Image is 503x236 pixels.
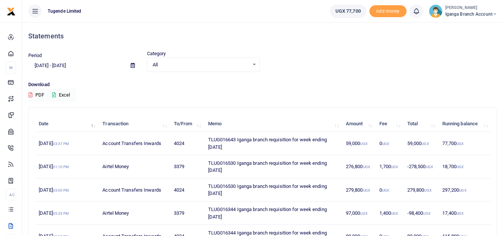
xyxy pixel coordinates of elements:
small: UGX [382,188,389,192]
label: Period [28,52,42,59]
td: 1,700 [375,155,403,178]
button: PDF [28,89,45,101]
span: Tugende Limited [45,8,85,15]
label: Category [147,50,166,57]
td: 297,200 [438,179,491,202]
small: UGX [360,211,367,215]
small: UGX [421,142,429,146]
span: Iganga Branch Account [445,11,497,18]
li: Toup your wallet [369,5,407,18]
input: select period [28,59,125,72]
span: All [153,61,249,69]
td: 59,000 [403,132,438,155]
small: 03:37 PM [53,142,69,146]
td: TLUG016344 Iganga branch requisition for week ending [DATE] [204,202,341,225]
td: -278,500 [403,155,438,178]
td: Account Transfers Inwards [98,132,169,155]
td: 59,000 [342,132,375,155]
a: logo-small logo-large logo-large [7,8,16,14]
td: [DATE] [35,132,98,155]
td: 3379 [169,155,204,178]
td: 4024 [169,179,204,202]
button: Excel [46,89,76,101]
td: TLUG016530 Iganga branch requisition for week ending [DATE] [204,179,341,202]
th: Date: activate to sort column descending [35,116,98,132]
td: 4024 [169,132,204,155]
td: Account Transfers Inwards [98,179,169,202]
small: 05:29 PM [53,211,69,215]
small: UGX [424,188,431,192]
td: 0 [375,132,403,155]
small: UGX [426,165,433,169]
small: UGX [382,142,389,146]
span: Add money [369,5,407,18]
small: 03:00 PM [53,188,69,192]
small: UGX [391,211,398,215]
small: UGX [360,142,367,146]
td: [DATE] [35,155,98,178]
small: UGX [363,165,370,169]
img: profile-user [429,4,442,18]
small: UGX [456,211,464,215]
td: [DATE] [35,202,98,225]
th: Running balance: activate to sort column ascending [438,116,491,132]
small: UGX [456,142,464,146]
a: UGX 77,700 [330,4,366,18]
td: TLUG016530 Iganga branch requisition for week ending [DATE] [204,155,341,178]
th: Memo: activate to sort column ascending [204,116,341,132]
td: 0 [375,179,403,202]
span: UGX 77,700 [335,7,361,15]
small: UGX [459,188,466,192]
small: 01:10 PM [53,165,69,169]
li: Wallet ballance [327,4,369,18]
small: [PERSON_NAME] [445,5,497,11]
th: To/From: activate to sort column ascending [169,116,204,132]
td: [DATE] [35,179,98,202]
td: 279,800 [403,179,438,202]
small: UGX [423,211,430,215]
small: UGX [363,188,370,192]
a: profile-user [PERSON_NAME] Iganga Branch Account [429,4,497,18]
th: Transaction: activate to sort column ascending [98,116,169,132]
td: 18,700 [438,155,491,178]
td: 1,400 [375,202,403,225]
small: UGX [456,165,464,169]
td: -98,400 [403,202,438,225]
li: Ac [6,189,16,201]
td: 77,700 [438,132,491,155]
td: Airtel Money [98,202,169,225]
li: M [6,62,16,74]
th: Fee: activate to sort column ascending [375,116,403,132]
td: 279,800 [342,179,375,202]
td: 97,000 [342,202,375,225]
p: Download [28,81,497,89]
td: 3379 [169,202,204,225]
td: Airtel Money [98,155,169,178]
a: Add money [369,8,407,13]
small: UGX [391,165,398,169]
td: TLUG016643 Iganga branch requisition for week ending [DATE] [204,132,341,155]
td: 276,800 [342,155,375,178]
td: 17,400 [438,202,491,225]
th: Total: activate to sort column ascending [403,116,438,132]
h4: Statements [28,32,497,40]
th: Amount: activate to sort column ascending [342,116,375,132]
img: logo-small [7,7,16,16]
